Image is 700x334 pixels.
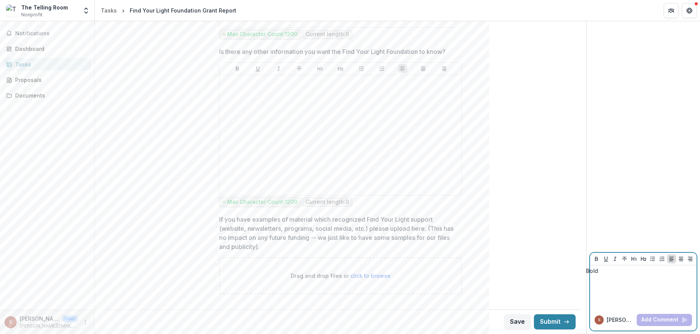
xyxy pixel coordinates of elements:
[233,64,242,73] button: Bold
[9,320,12,325] div: sarah@tellingroom.org
[98,5,120,16] a: Tasks
[21,11,42,18] span: Nonprofit
[648,254,657,263] button: Bullet List
[3,74,91,86] a: Proposals
[682,3,697,18] button: Get Help
[3,27,91,39] button: Notifications
[315,64,325,73] button: Heading 1
[676,254,686,263] button: Align Center
[3,89,91,102] a: Documents
[601,254,611,263] button: Underline
[629,254,639,263] button: Heading 1
[607,316,634,324] p: [PERSON_NAME][EMAIL_ADDRESS][DOMAIN_NAME]
[274,64,283,73] button: Italicize
[620,254,629,263] button: Strike
[15,30,88,37] span: Notifications
[504,314,531,329] button: Save
[398,64,407,73] button: Align Left
[81,3,91,18] button: Open entity switcher
[658,254,667,263] button: Ordered List
[3,43,91,55] a: Dashboard
[586,266,598,275] div: Bold
[15,45,85,53] div: Dashboard
[15,76,85,84] div: Proposals
[598,318,600,322] div: sarah@tellingroom.org
[227,31,297,38] p: Max Character Count: 1200
[130,6,236,14] div: Find Your Light Foundation Grant Report
[3,58,91,71] a: Tasks
[639,254,648,263] button: Heading 2
[419,64,428,73] button: Align Center
[6,5,18,17] img: The Telling Room
[439,64,449,73] button: Align Right
[81,318,90,327] button: More
[592,254,601,263] button: Bold
[15,60,85,68] div: Tasks
[336,64,345,73] button: Heading 2
[377,64,386,73] button: Ordered List
[306,31,349,38] p: Current length: 0
[291,272,391,280] p: Drag and drop files or
[295,64,304,73] button: Strike
[667,254,676,263] button: Align Left
[350,273,391,279] span: click to browse
[15,91,85,99] div: Documents
[306,199,349,205] p: Current length: 0
[227,199,297,205] p: Max Character Count: 1200
[101,6,117,14] div: Tasks
[98,5,239,16] nav: breadcrumb
[664,3,679,18] button: Partners
[219,215,457,251] p: If you have examples of material which recognized Find Your Light support (website, newsletters, ...
[534,314,576,329] button: Submit
[686,254,695,263] button: Align Right
[637,314,692,326] button: Add Comment
[357,64,366,73] button: Bullet List
[20,315,59,323] p: [PERSON_NAME][EMAIL_ADDRESS][DOMAIN_NAME]
[611,254,620,263] button: Italicize
[62,315,78,322] p: User
[253,64,262,73] button: Underline
[21,3,68,11] div: The Telling Room
[219,47,446,56] p: Is there any other information you want the Find Your Light Foundation to know?
[20,323,78,329] p: [PERSON_NAME][EMAIL_ADDRESS][DOMAIN_NAME]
